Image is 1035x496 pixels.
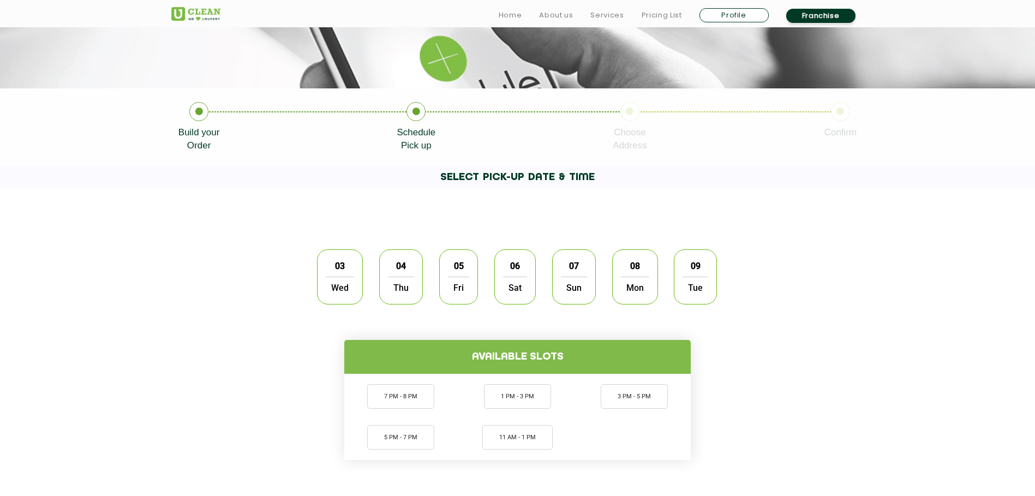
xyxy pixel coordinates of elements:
p: Schedule Pick up [397,126,435,152]
span: 03 [330,255,350,277]
p: Confirm [824,126,857,139]
span: Sun [561,277,587,298]
li: 1 PM - 3 PM [484,384,551,409]
a: Pricing List [642,9,682,22]
span: 07 [564,255,584,277]
a: Home [499,9,522,22]
li: 5 PM - 7 PM [367,425,434,450]
span: Thu [388,277,414,298]
span: 06 [505,255,525,277]
span: Fri [448,277,469,298]
li: 11 AM - 1 PM [482,425,553,450]
p: Build your Order [178,126,220,152]
span: Sat [503,277,527,298]
span: 08 [625,255,645,277]
span: 05 [448,255,469,277]
img: UClean Laundry and Dry Cleaning [171,7,220,21]
a: About us [539,9,573,22]
span: 04 [391,255,411,277]
a: Profile [699,8,769,22]
span: Mon [621,277,649,298]
li: 3 PM - 5 PM [601,384,668,409]
span: Wed [326,277,354,298]
li: 7 PM - 8 PM [367,384,434,409]
h1: SELECT PICK-UP DATE & TIME [104,166,932,189]
span: 09 [685,255,706,277]
span: Tue [683,277,708,298]
p: Choose Address [613,126,647,152]
a: Franchise [786,9,855,23]
h4: Available slots [344,340,691,374]
a: Services [590,9,624,22]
